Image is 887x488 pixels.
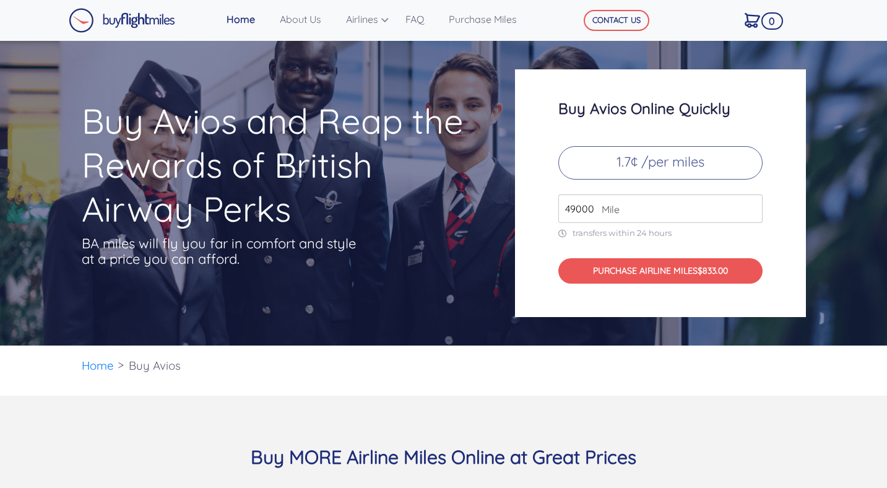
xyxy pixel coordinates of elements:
[444,7,537,32] a: Purchase Miles
[400,7,444,32] a: FAQ
[341,7,400,32] a: Airlines
[69,8,175,33] img: Buy Flight Miles Logo
[275,7,341,32] a: About Us
[82,445,806,469] h3: Buy MORE Airline Miles Online at Great Prices
[698,265,728,276] span: $833.00
[558,100,763,116] h3: Buy Avios Online Quickly
[558,228,763,238] p: transfers within 24 hours
[82,358,114,373] a: Home
[584,10,649,31] button: CONTACT US
[558,146,763,180] p: 1.7¢ /per miles
[222,7,275,32] a: Home
[745,13,760,28] img: Cart
[82,99,467,231] h1: Buy Avios and Reap the Rewards of British Airway Perks
[595,202,620,217] span: Mile
[761,12,784,30] span: 0
[558,258,763,284] button: PURCHASE AIRLINE MILES$833.00
[123,346,187,386] li: Buy Avios
[740,7,777,33] a: 0
[82,236,360,267] p: BA miles will fly you far in comfort and style at a price you can afford.
[69,5,175,36] a: Buy Flight Miles Logo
